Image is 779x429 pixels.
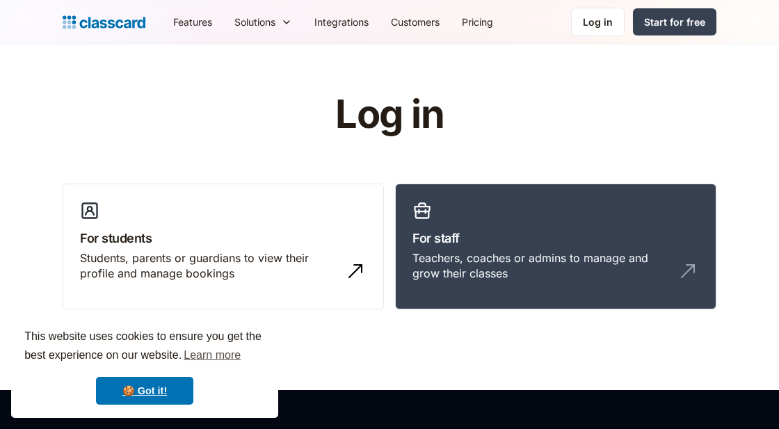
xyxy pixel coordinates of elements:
a: Logo [63,13,145,32]
h3: For staff [412,229,699,248]
a: Integrations [303,6,380,38]
a: Customers [380,6,451,38]
div: Solutions [234,15,275,29]
div: Teachers, coaches or admins to manage and grow their classes [412,250,671,282]
div: Solutions [223,6,303,38]
a: For staffTeachers, coaches or admins to manage and grow their classes [395,184,716,310]
div: Students, parents or guardians to view their profile and manage bookings [80,250,339,282]
div: Log in [583,15,613,29]
a: Log in [571,8,625,36]
h3: For students [80,229,367,248]
a: Pricing [451,6,504,38]
span: This website uses cookies to ensure you get the best experience on our website. [24,328,265,366]
a: For studentsStudents, parents or guardians to view their profile and manage bookings [63,184,384,310]
div: Start for free [644,15,705,29]
a: learn more about cookies [182,345,243,366]
h1: Log in [169,93,611,136]
a: Start for free [633,8,716,35]
a: Features [162,6,223,38]
div: cookieconsent [11,315,278,418]
a: dismiss cookie message [96,377,193,405]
